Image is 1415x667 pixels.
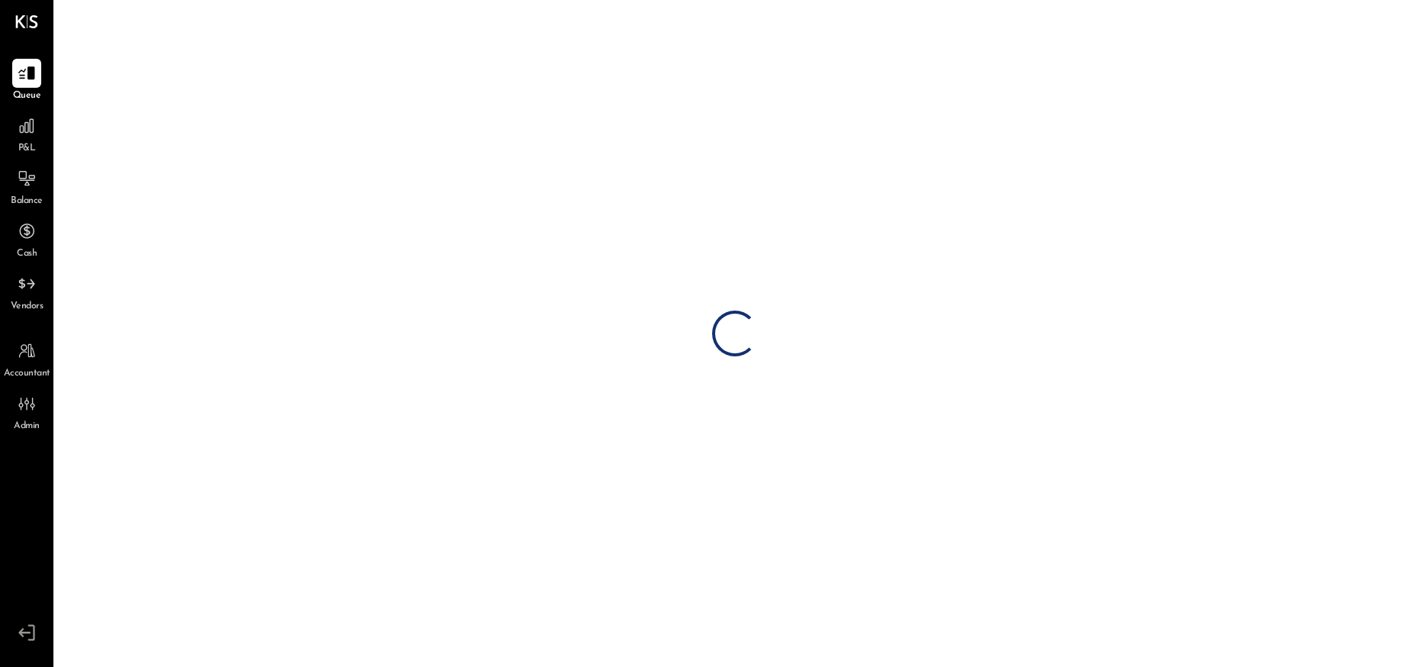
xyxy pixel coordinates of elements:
[17,247,37,261] span: Cash
[11,195,43,208] span: Balance
[1,111,53,156] a: P&L
[1,269,53,314] a: Vendors
[13,89,41,103] span: Queue
[11,300,44,314] span: Vendors
[1,59,53,103] a: Queue
[4,367,50,381] span: Accountant
[1,337,53,381] a: Accountant
[14,420,40,433] span: Admin
[1,217,53,261] a: Cash
[1,389,53,433] a: Admin
[1,164,53,208] a: Balance
[18,142,36,156] span: P&L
